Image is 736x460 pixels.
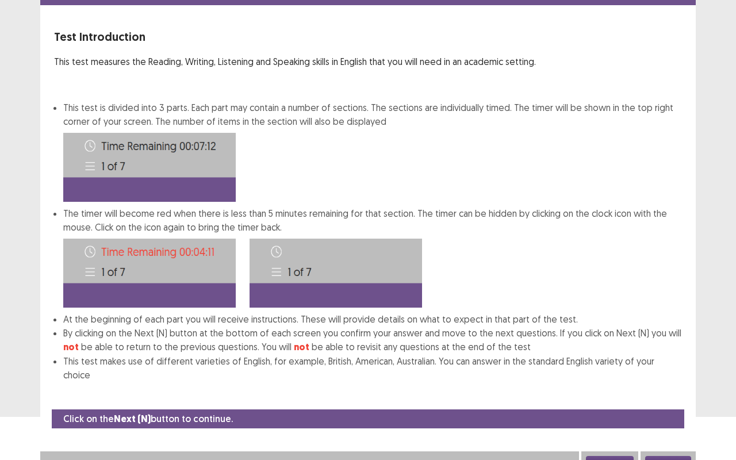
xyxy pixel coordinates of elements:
[63,312,682,326] li: At the beginning of each part you will receive instructions. These will provide details on what t...
[63,326,682,354] li: By clicking on the Next (N) button at the bottom of each screen you confirm your answer and move ...
[250,239,422,308] img: Time-image
[63,354,682,382] li: This test makes use of different varieties of English, for example, British, American, Australian...
[54,28,682,45] p: Test Introduction
[63,412,233,426] p: Click on the button to continue.
[63,239,236,308] img: Time-image
[63,133,236,202] img: Time-image
[63,341,79,353] strong: not
[63,206,682,312] li: The timer will become red when there is less than 5 minutes remaining for that section. The timer...
[54,55,682,68] p: This test measures the Reading, Writing, Listening and Speaking skills in English that you will n...
[114,413,151,425] strong: Next (N)
[294,341,309,353] strong: not
[63,101,682,202] li: This test is divided into 3 parts. Each part may contain a number of sections. The sections are i...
